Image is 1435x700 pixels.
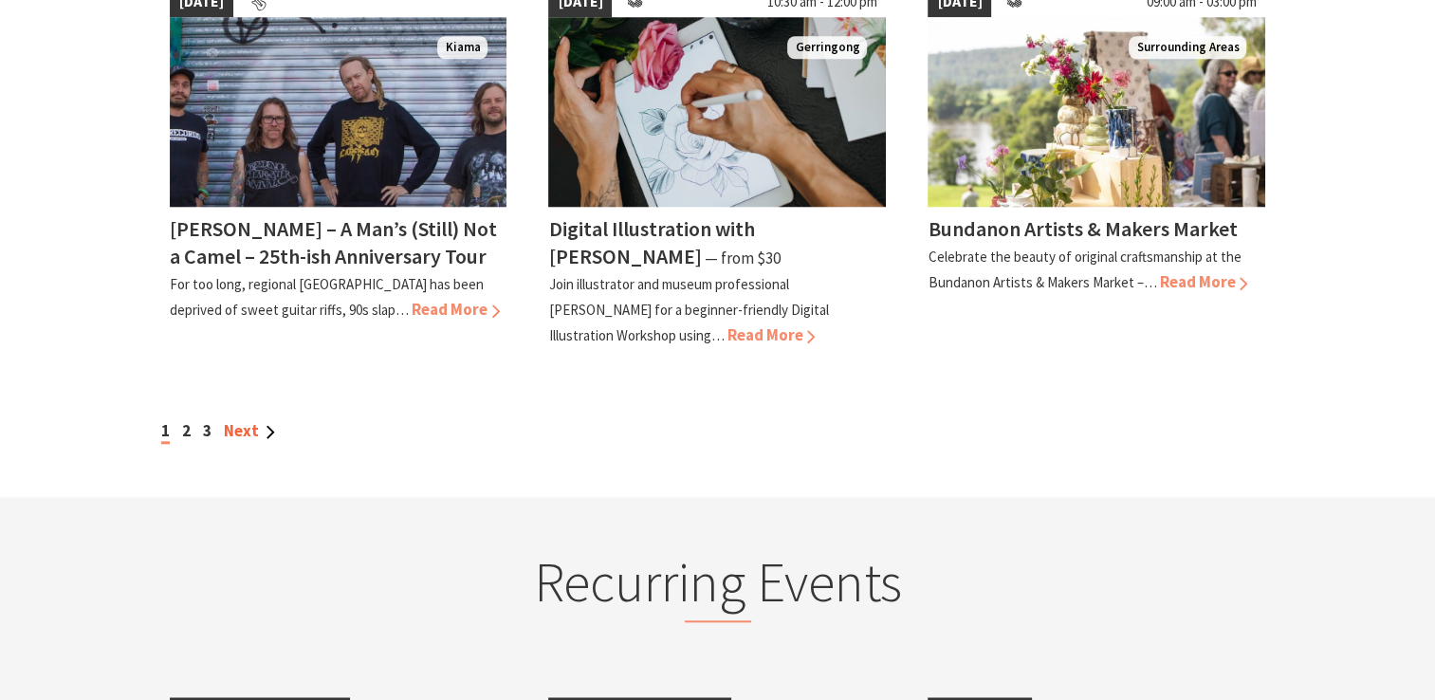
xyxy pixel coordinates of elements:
[548,215,754,269] h4: Digital Illustration with [PERSON_NAME]
[182,420,191,441] a: 2
[548,17,886,207] img: Woman's hands sketching an illustration of a rose on an iPad with a digital stylus
[170,275,484,319] p: For too long, regional [GEOGRAPHIC_DATA] has been deprived of sweet guitar riffs, 90s slap…
[170,17,507,207] img: Frenzel Rhomb Kiama Pavilion Saturday 4th October
[412,299,500,320] span: Read More
[928,17,1265,207] img: A seleciton of ceramic goods are placed on a table outdoor with river views behind
[1159,271,1247,292] span: Read More
[704,248,780,268] span: ⁠— from $30
[1129,36,1246,60] span: Surrounding Areas
[203,420,212,441] a: 3
[928,215,1237,242] h4: Bundanon Artists & Makers Market
[437,36,488,60] span: Kiama
[928,248,1241,291] p: Celebrate the beauty of original craftsmanship at the Bundanon Artists & Makers Market –…
[224,420,275,441] a: Next
[548,275,828,344] p: Join illustrator and museum professional [PERSON_NAME] for a beginner-friendly Digital Illustrati...
[787,36,867,60] span: Gerringong
[346,549,1090,623] h2: Recurring Events
[170,215,497,269] h4: [PERSON_NAME] – A Man’s (Still) Not a Camel – 25th-ish Anniversary Tour
[161,420,170,444] span: 1
[727,324,815,345] span: Read More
